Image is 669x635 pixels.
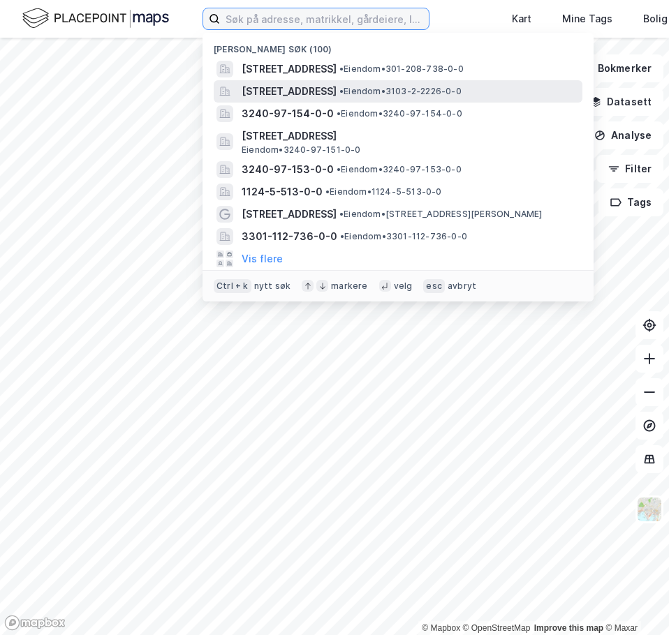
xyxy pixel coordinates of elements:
[22,6,169,31] img: logo.f888ab2527a4732fd821a326f86c7f29.svg
[394,281,413,292] div: velg
[582,121,663,149] button: Analyse
[325,186,330,197] span: •
[242,61,337,77] span: [STREET_ADDRESS]
[337,108,341,119] span: •
[339,86,344,96] span: •
[448,281,476,292] div: avbryt
[463,623,531,633] a: OpenStreetMap
[339,86,462,97] span: Eiendom • 3103-2-2226-0-0
[636,496,663,523] img: Z
[242,206,337,223] span: [STREET_ADDRESS]
[242,144,361,156] span: Eiendom • 3240-97-151-0-0
[512,10,531,27] div: Kart
[578,88,663,116] button: Datasett
[422,623,460,633] a: Mapbox
[4,615,66,631] a: Mapbox homepage
[242,161,334,178] span: 3240-97-153-0-0
[242,128,577,144] span: [STREET_ADDRESS]
[569,54,663,82] button: Bokmerker
[214,279,251,293] div: Ctrl + k
[254,281,291,292] div: nytt søk
[643,10,668,27] div: Bolig
[339,209,543,220] span: Eiendom • [STREET_ADDRESS][PERSON_NAME]
[220,8,429,29] input: Søk på adresse, matrikkel, gårdeiere, leietakere eller personer
[242,184,323,200] span: 1124-5-513-0-0
[562,10,612,27] div: Mine Tags
[598,188,663,216] button: Tags
[339,63,464,75] span: Eiendom • 301-208-738-0-0
[339,209,344,219] span: •
[340,231,344,241] span: •
[423,279,445,293] div: esc
[340,231,467,242] span: Eiendom • 3301-112-736-0-0
[242,251,283,267] button: Vis flere
[337,108,462,119] span: Eiendom • 3240-97-154-0-0
[339,63,344,74] span: •
[242,83,337,100] span: [STREET_ADDRESS]
[599,568,669,635] iframe: Chat Widget
[203,33,594,58] div: [PERSON_NAME] søk (100)
[337,164,341,174] span: •
[534,623,603,633] a: Improve this map
[242,228,337,245] span: 3301-112-736-0-0
[599,568,669,635] div: Kontrollprogram for chat
[331,281,367,292] div: markere
[242,105,334,122] span: 3240-97-154-0-0
[325,186,442,197] span: Eiendom • 1124-5-513-0-0
[596,155,663,183] button: Filter
[337,164,462,175] span: Eiendom • 3240-97-153-0-0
